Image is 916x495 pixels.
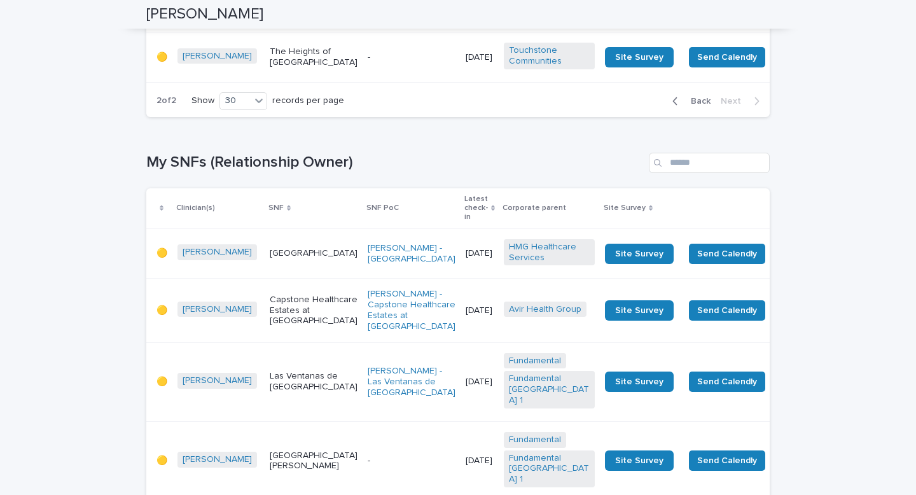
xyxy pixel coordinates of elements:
p: 🟡 [156,377,167,387]
a: [PERSON_NAME] [183,375,252,386]
a: Site Survey [605,450,674,471]
p: records per page [272,95,344,106]
a: Fundamental [GEOGRAPHIC_DATA] 1 [509,453,590,485]
span: Site Survey [615,306,663,315]
h2: [PERSON_NAME] [146,5,263,24]
span: Back [683,97,711,106]
p: SNF [268,201,284,215]
p: The Heights of [GEOGRAPHIC_DATA] [270,46,357,68]
button: Next [716,95,770,107]
p: 2 of 2 [146,85,186,116]
span: Site Survey [615,53,663,62]
span: Send Calendly [697,51,757,64]
p: - [368,52,455,63]
p: 🟡 [156,52,167,63]
a: [PERSON_NAME] - Las Ventanas de [GEOGRAPHIC_DATA] [368,366,455,398]
p: [GEOGRAPHIC_DATA] [270,248,357,259]
p: [GEOGRAPHIC_DATA][PERSON_NAME] [270,450,357,472]
a: Avir Health Group [509,304,581,315]
p: 🟡 [156,305,167,316]
a: Fundamental [GEOGRAPHIC_DATA] 1 [509,373,590,405]
p: 🟡 [156,248,167,259]
button: Back [662,95,716,107]
span: Site Survey [615,249,663,258]
a: [PERSON_NAME] [183,247,252,258]
button: Send Calendly [689,372,765,392]
h1: My SNFs (Relationship Owner) [146,153,644,172]
p: - [368,456,455,466]
button: Send Calendly [689,300,765,321]
a: Site Survey [605,47,674,67]
p: [DATE] [466,248,494,259]
p: [DATE] [466,52,494,63]
a: [PERSON_NAME] - Capstone Healthcare Estates at [GEOGRAPHIC_DATA] [368,289,455,331]
p: Corporate parent [503,201,566,215]
span: Send Calendly [697,454,757,467]
a: Fundamental [509,435,561,445]
p: [DATE] [466,305,494,316]
div: 30 [220,94,251,108]
a: Touchstone Communities [509,45,590,67]
button: Send Calendly [689,450,765,471]
p: Clinician(s) [176,201,215,215]
p: Show [191,95,214,106]
p: [DATE] [466,377,494,387]
span: Next [721,97,749,106]
input: Search [649,153,770,173]
tr: 🟡[PERSON_NAME] The Heights of [GEOGRAPHIC_DATA]-[DATE]Touchstone Communities Site SurveySend Cale... [146,32,860,83]
a: Fundamental [509,356,561,366]
tr: 🟡[PERSON_NAME] Las Ventanas de [GEOGRAPHIC_DATA][PERSON_NAME] - Las Ventanas de [GEOGRAPHIC_DATA]... [146,342,860,421]
p: 🟡 [156,456,167,466]
button: Send Calendly [689,47,765,67]
a: Site Survey [605,300,674,321]
p: SNF PoC [366,201,399,215]
span: Site Survey [615,456,663,465]
tr: 🟡[PERSON_NAME] [GEOGRAPHIC_DATA][PERSON_NAME] - [GEOGRAPHIC_DATA] [DATE]HMG Healthcare Services S... [146,228,860,279]
a: Site Survey [605,244,674,264]
button: Send Calendly [689,244,765,264]
span: Site Survey [615,377,663,386]
p: Las Ventanas de [GEOGRAPHIC_DATA] [270,371,357,393]
span: Send Calendly [697,247,757,260]
span: Send Calendly [697,304,757,317]
a: [PERSON_NAME] [183,304,252,315]
p: [DATE] [466,456,494,466]
tr: 🟡[PERSON_NAME] Capstone Healthcare Estates at [GEOGRAPHIC_DATA][PERSON_NAME] - Capstone Healthcar... [146,279,860,342]
a: [PERSON_NAME] [183,454,252,465]
p: Capstone Healthcare Estates at [GEOGRAPHIC_DATA] [270,295,357,326]
a: [PERSON_NAME] - [GEOGRAPHIC_DATA] [368,243,455,265]
span: Send Calendly [697,375,757,388]
a: Site Survey [605,372,674,392]
p: Site Survey [604,201,646,215]
p: Latest check-in [464,192,488,225]
a: HMG Healthcare Services [509,242,590,263]
a: [PERSON_NAME] [183,51,252,62]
